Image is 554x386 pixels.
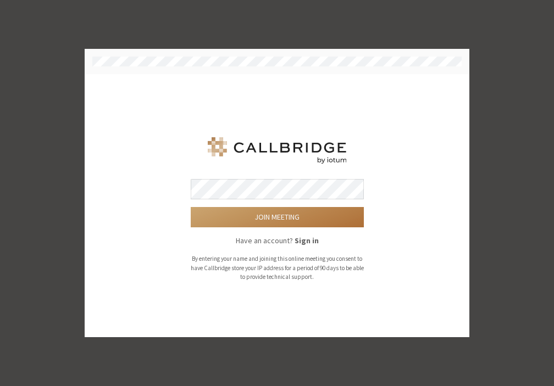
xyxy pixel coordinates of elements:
button: Join meeting [191,207,364,227]
p: Have an account? [191,235,364,247]
button: Sign in [295,235,319,247]
p: By entering your name and joining this online meeting you consent to have Callbridge store your I... [191,254,364,282]
strong: Sign in [295,236,319,245]
img: Iotum [206,137,348,164]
